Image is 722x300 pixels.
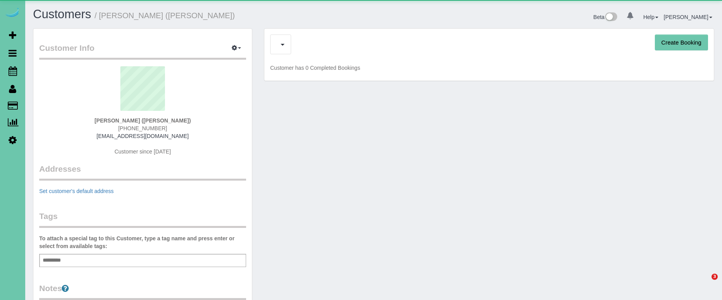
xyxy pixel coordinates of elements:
[643,14,658,20] a: Help
[5,8,20,19] img: Automaid Logo
[39,42,246,60] legend: Customer Info
[664,14,712,20] a: [PERSON_NAME]
[39,210,246,228] legend: Tags
[118,125,167,131] span: [PHONE_NUMBER]
[39,283,246,300] legend: Notes
[39,188,114,194] a: Set customer's default address
[696,274,714,292] iframe: Intercom live chat
[655,34,708,51] button: Create Booking
[94,117,191,124] strong: [PERSON_NAME] ([PERSON_NAME])
[33,7,91,21] a: Customers
[604,12,617,22] img: New interface
[270,64,708,72] p: Customer has 0 Completed Bookings
[594,14,618,20] a: Beta
[115,148,171,155] span: Customer since [DATE]
[95,11,235,20] small: / [PERSON_NAME] ([PERSON_NAME])
[39,234,246,250] label: To attach a special tag to this Customer, type a tag name and press enter or select from availabl...
[97,133,189,139] a: [EMAIL_ADDRESS][DOMAIN_NAME]
[712,274,718,280] span: 3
